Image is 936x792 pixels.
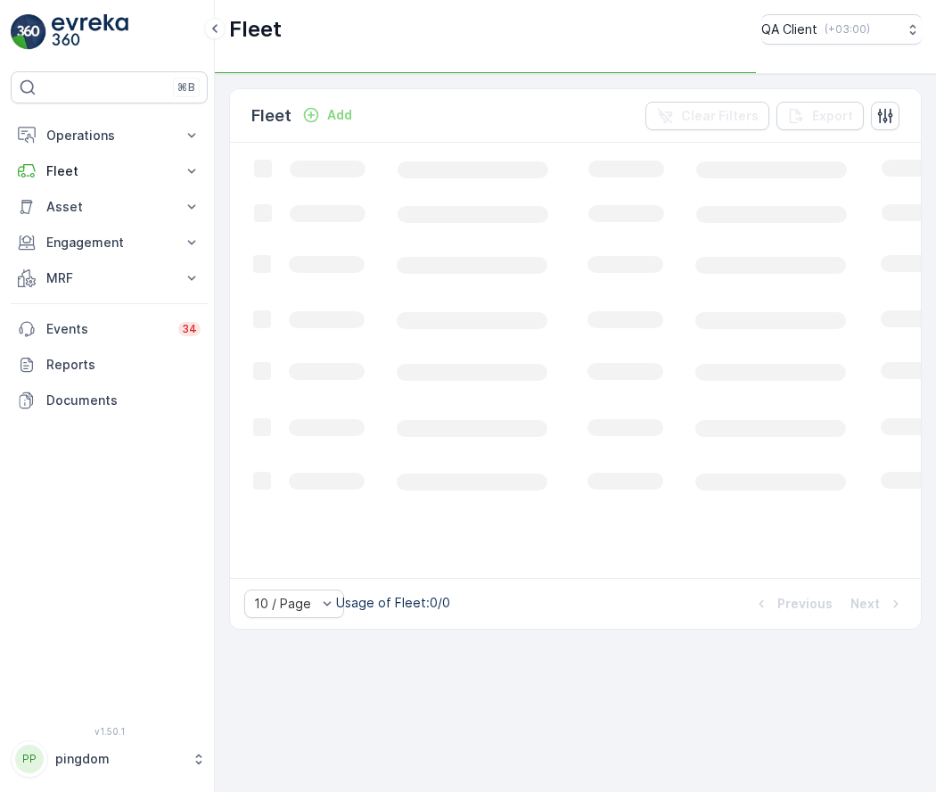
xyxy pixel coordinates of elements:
[336,594,450,612] p: Usage of Fleet : 0/0
[52,14,128,50] img: logo_light-DOdMpM7g.png
[46,269,172,287] p: MRF
[46,234,172,252] p: Engagement
[11,189,208,225] button: Asset
[849,593,907,615] button: Next
[11,347,208,383] a: Reports
[327,106,352,124] p: Add
[46,162,172,180] p: Fleet
[850,595,880,613] p: Next
[776,102,864,130] button: Export
[182,322,197,336] p: 34
[751,593,834,615] button: Previous
[761,14,922,45] button: QA Client(+03:00)
[46,320,168,338] p: Events
[681,107,759,125] p: Clear Filters
[251,103,291,128] p: Fleet
[15,745,44,773] div: PP
[55,750,183,768] p: pingdom
[295,104,359,126] button: Add
[11,260,208,296] button: MRF
[11,740,208,778] button: PPpingdom
[11,726,208,737] span: v 1.50.1
[11,311,208,347] a: Events34
[46,392,201,409] p: Documents
[645,102,769,130] button: Clear Filters
[46,198,172,216] p: Asset
[11,153,208,189] button: Fleet
[11,225,208,260] button: Engagement
[761,21,817,38] p: QA Client
[825,22,870,37] p: ( +03:00 )
[177,80,195,95] p: ⌘B
[11,14,46,50] img: logo
[229,15,282,44] p: Fleet
[11,118,208,153] button: Operations
[46,356,201,374] p: Reports
[11,383,208,418] a: Documents
[812,107,853,125] p: Export
[777,595,833,613] p: Previous
[46,127,172,144] p: Operations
